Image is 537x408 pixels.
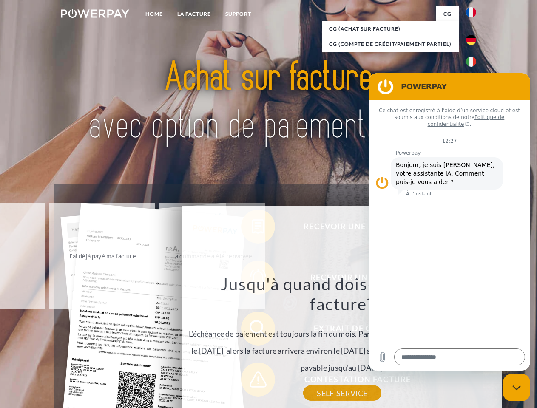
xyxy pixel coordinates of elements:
img: it [466,57,476,67]
div: La commande a été renvoyée [165,250,260,261]
a: Support [218,6,259,22]
a: CG [436,6,459,22]
img: logo-powerpay-white.svg [61,9,129,18]
iframe: Bouton de lancement de la fenêtre de messagerie, conversation en cours [503,374,530,401]
a: CG (achat sur facture) [322,21,459,37]
a: SELF-SERVICE [303,385,381,401]
iframe: Fenêtre de messagerie [369,73,530,371]
a: LA FACTURE [170,6,218,22]
a: CG (Compte de crédit/paiement partiel) [322,37,459,52]
a: Home [138,6,170,22]
div: L'échéance de paiement est toujours la fin du mois. Par exemple, si la commande a été passée le [... [187,274,497,393]
img: title-powerpay_fr.svg [81,41,456,163]
img: de [466,35,476,45]
h3: Jusqu'à quand dois-je payer ma facture? [187,274,497,314]
div: J'ai déjà payé ma facture [54,250,150,261]
img: fr [466,7,476,17]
